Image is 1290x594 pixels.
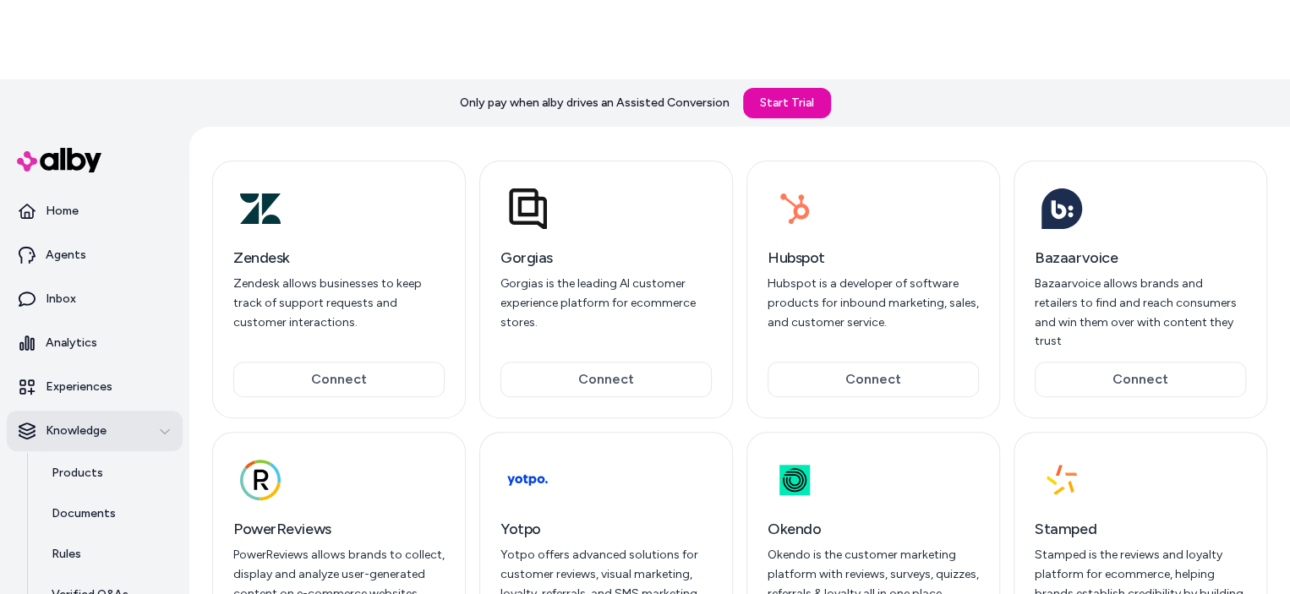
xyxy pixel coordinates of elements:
p: Agents [46,247,86,264]
h3: Bazaarvoice [1035,246,1246,270]
p: Only pay when alby drives an Assisted Conversion [460,95,730,112]
p: Experiences [46,379,112,395]
h3: Yotpo [500,517,712,541]
p: Zendesk allows businesses to keep track of support requests and customer interactions. [233,275,445,332]
p: Hubspot is a developer of software products for inbound marketing, sales, and customer service. [768,275,979,332]
button: Connect [233,362,445,397]
a: Inbox [7,279,183,319]
a: Agents [7,235,183,275]
p: Rules [52,546,81,563]
p: Documents [52,505,116,522]
p: Knowledge [46,422,107,439]
p: Bazaarvoice allows brands and retailers to find and reach consumers and win them over with conten... [1035,275,1246,351]
p: Products [52,465,103,482]
a: Home [7,191,183,232]
h3: Zendesk [233,246,445,270]
h3: Gorgias [500,246,712,270]
a: Analytics [7,323,183,363]
a: Start Trial [743,88,831,118]
p: Gorgias is the leading AI customer experience platform for ecommerce stores. [500,275,712,332]
h3: Okendo [768,517,979,541]
p: Inbox [46,291,76,308]
button: Connect [500,362,712,397]
img: alby Logo [17,148,101,172]
h3: Hubspot [768,246,979,270]
h3: PowerReviews [233,517,445,541]
button: Connect [768,362,979,397]
p: Analytics [46,335,97,351]
button: Knowledge [7,411,183,451]
a: Documents [35,493,183,534]
button: Connect [1035,362,1246,397]
a: Products [35,453,183,493]
a: Experiences [7,367,183,407]
p: Home [46,203,79,220]
a: Rules [35,534,183,575]
h3: Stamped [1035,517,1246,541]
